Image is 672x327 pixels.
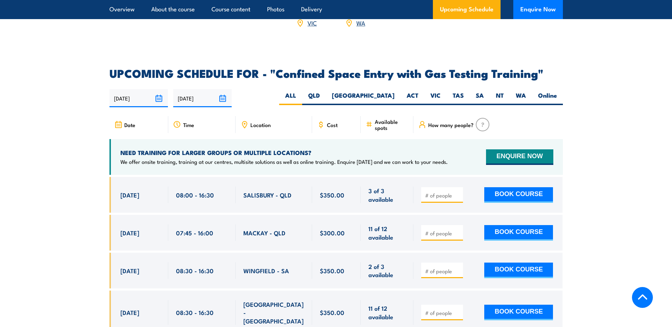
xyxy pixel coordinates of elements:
button: ENQUIRE NOW [486,149,553,165]
label: WA [510,91,532,105]
span: 08:30 - 16:30 [176,266,214,275]
span: $350.00 [320,266,344,275]
span: How many people? [428,122,474,128]
p: We offer onsite training, training at our centres, multisite solutions as well as online training... [120,158,448,165]
span: 3 of 3 available [368,187,406,203]
label: [GEOGRAPHIC_DATA] [326,91,401,105]
label: ACT [401,91,424,105]
button: BOOK COURSE [484,225,553,241]
button: BOOK COURSE [484,305,553,320]
span: Location [250,122,271,128]
span: MACKAY - QLD [243,229,286,237]
span: $350.00 [320,308,344,316]
button: BOOK COURSE [484,263,553,278]
input: # of people [425,268,461,275]
h2: UPCOMING SCHEDULE FOR - "Confined Space Entry with Gas Testing Training" [109,68,563,78]
span: Cost [327,122,338,128]
span: Available spots [375,119,408,131]
a: VIC [307,18,317,27]
label: QLD [302,91,326,105]
span: [DATE] [120,266,139,275]
label: ALL [279,91,302,105]
input: To date [173,89,232,107]
span: WINGFIELD - SA [243,266,289,275]
label: NT [490,91,510,105]
label: TAS [447,91,470,105]
span: Date [124,122,135,128]
span: [DATE] [120,308,139,316]
span: SALISBURY - QLD [243,191,292,199]
span: 11 of 12 available [368,224,406,241]
span: 07:45 - 16:00 [176,229,213,237]
span: 08:00 - 16:30 [176,191,214,199]
span: [DATE] [120,191,139,199]
span: [GEOGRAPHIC_DATA] - [GEOGRAPHIC_DATA] [243,300,304,325]
span: Time [183,122,194,128]
label: VIC [424,91,447,105]
span: 11 of 12 available [368,304,406,321]
input: # of people [425,192,461,199]
span: 2 of 3 available [368,262,406,279]
span: [DATE] [120,229,139,237]
button: BOOK COURSE [484,187,553,203]
a: WA [356,18,365,27]
input: # of people [425,309,461,316]
input: # of people [425,230,461,237]
h4: NEED TRAINING FOR LARGER GROUPS OR MULTIPLE LOCATIONS? [120,149,448,156]
span: $300.00 [320,229,345,237]
label: Online [532,91,563,105]
span: 08:30 - 16:30 [176,308,214,316]
label: SA [470,91,490,105]
input: From date [109,89,168,107]
span: $350.00 [320,191,344,199]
